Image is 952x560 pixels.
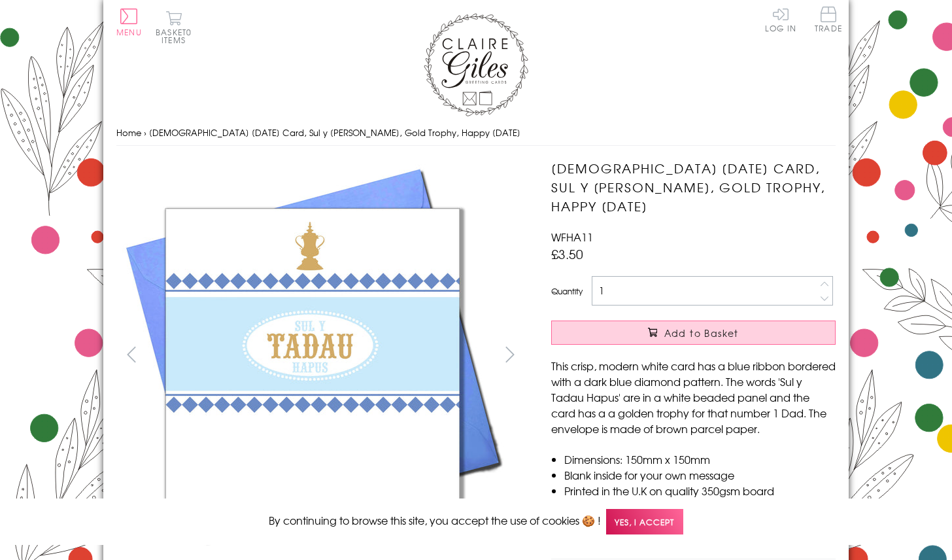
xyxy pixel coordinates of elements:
[564,483,836,499] li: Printed in the U.K on quality 350gsm board
[664,326,739,340] span: Add to Basket
[161,26,192,46] span: 0 items
[564,467,836,483] li: Blank inside for your own message
[551,245,583,263] span: £3.50
[815,7,842,32] span: Trade
[116,126,141,139] a: Home
[116,26,142,38] span: Menu
[551,285,583,297] label: Quantity
[564,451,836,467] li: Dimensions: 150mm x 150mm
[765,7,796,32] a: Log In
[149,126,520,139] span: [DEMOGRAPHIC_DATA] [DATE] Card, Sul y [PERSON_NAME], Gold Trophy, Happy [DATE]
[551,229,593,245] span: WFHA11
[551,159,836,215] h1: [DEMOGRAPHIC_DATA] [DATE] Card, Sul y [PERSON_NAME], Gold Trophy, Happy [DATE]
[116,120,836,147] nav: breadcrumbs
[144,126,146,139] span: ›
[551,321,836,345] button: Add to Basket
[815,7,842,35] a: Trade
[551,358,836,436] p: This crisp, modern white card has a blue ribbon bordered with a dark blue diamond pattern. The wo...
[116,340,146,369] button: prev
[156,10,192,44] button: Basket0 items
[116,159,509,551] img: Welsh Father's Day Card, Sul y Tadau Hapus, Gold Trophy, Happy Father's Day
[606,509,683,534] span: Yes, I accept
[116,9,142,36] button: Menu
[496,340,525,369] button: next
[424,13,528,116] img: Claire Giles Greetings Cards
